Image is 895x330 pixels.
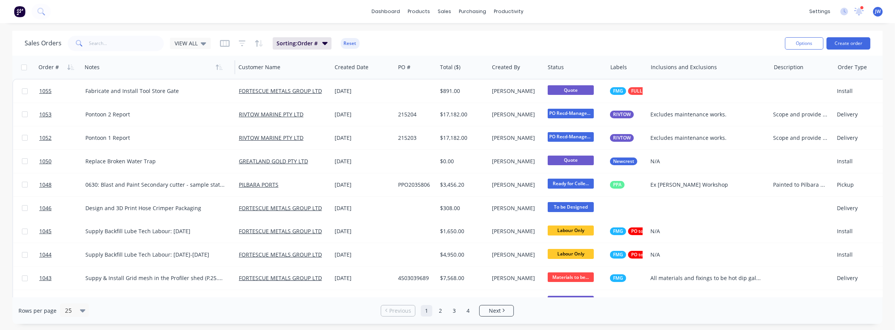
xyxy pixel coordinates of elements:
div: $1,650.00 [440,227,483,235]
div: Inclusions and Exclusions [651,63,717,71]
span: FULL SCOPE REQ. [631,87,670,95]
span: 1043 [39,274,52,282]
div: $308.00 [440,204,483,212]
button: RIVTOW [610,134,634,142]
span: PO Recd-Manager... [548,109,594,118]
img: Factory [14,6,25,17]
button: FMGPO to come [610,251,659,259]
span: VIEW ALL [175,39,198,47]
div: Supply Backfill Lube Tech Labour: [DATE] [85,227,225,235]
div: PO # [398,63,410,71]
a: FORTESCUE METALS GROUP LTD [239,274,322,282]
a: 1053 [39,103,85,126]
span: Quote [548,156,594,165]
div: Labels [610,63,627,71]
span: FMG [613,274,623,282]
div: [DATE] [335,181,392,189]
a: Page 3 [448,305,460,317]
div: $891.00 [440,87,483,95]
span: Quote [548,85,594,95]
button: Newcrest [610,158,637,165]
div: Fabricate and Install Tool Store Gate [85,87,225,95]
div: Created Date [335,63,368,71]
span: Next [489,307,501,315]
a: FORTESCUE METALS GROUP LTD [239,227,322,235]
a: 1043 [39,267,85,290]
button: Options [785,37,823,50]
div: Delivery [837,204,884,212]
span: Newcrest [613,158,634,165]
span: Labour Only [548,226,594,235]
span: FMG [613,251,623,259]
span: FMG [613,87,623,95]
a: FORTESCUE METALS GROUP LTD [239,87,322,95]
a: FORTESCUE METALS GROUP LTD [239,204,322,212]
span: Rows per page [18,307,57,315]
div: Description [774,63,803,71]
div: Total ($) [440,63,460,71]
div: purchasing [455,6,490,17]
div: [DATE] [335,274,392,282]
a: 1050 [39,150,85,173]
div: $4,950.00 [440,251,483,259]
div: [PERSON_NAME] [492,274,539,282]
div: [DATE] [335,111,392,118]
div: [DATE] [335,204,392,212]
a: Page 4 [462,305,474,317]
div: Order Type [838,63,867,71]
a: 1045 [39,220,85,243]
span: 1053 [39,111,52,118]
span: RIVTOW [613,134,631,142]
div: [PERSON_NAME] [492,204,539,212]
a: Next page [480,307,513,315]
a: dashboard [368,6,404,17]
div: Install [837,158,884,165]
button: Sorting:Order # [273,37,332,50]
span: FMG [613,227,623,235]
span: 1055 [39,87,52,95]
div: [PERSON_NAME] [492,134,539,142]
ul: Pagination [378,305,517,317]
div: $0.00 [440,158,483,165]
div: [PERSON_NAME] [492,251,539,259]
div: Ex [PERSON_NAME] Workshop [650,181,761,189]
div: Scope and provide report. [773,111,828,118]
div: Status [548,63,564,71]
span: PO to come [631,227,656,235]
div: Supply Backfill Lube Tech Labour: [DATE]-[DATE] [85,251,225,259]
div: Created By [492,63,520,71]
a: GREATLAND GOLD PTY LTD [239,158,308,165]
div: All materials and fixings to be hot dip galvanized and zinc coated. [650,274,761,282]
div: 215203 [398,134,432,142]
span: PO to come [631,251,656,259]
span: Previous [389,307,411,315]
div: sales [434,6,455,17]
div: Pontoon 1 Report [85,134,225,142]
div: Pontoon 2 Report [85,111,225,118]
div: Install [837,227,884,235]
span: Sorting: Order # [277,40,318,47]
div: Delivery [837,111,884,118]
span: Ready for Colle... [548,179,594,188]
div: Delivery [837,274,884,282]
span: 1048 [39,181,52,189]
div: Replace Broken Water Trap [85,158,225,165]
div: N/A [650,251,761,259]
div: [PERSON_NAME] [492,227,539,235]
button: FMG [610,274,626,282]
span: PO Recd-Manager... [548,132,594,142]
div: Painted to Pilbara Ports spec [773,181,828,189]
button: Create order [827,37,870,50]
div: N/A [650,158,761,165]
div: [DATE] [335,251,392,259]
div: [PERSON_NAME] [492,158,539,165]
span: 1044 [39,251,52,259]
a: Page 1 is your current page [421,305,432,317]
button: FMGPO to come [610,227,659,235]
div: [PERSON_NAME] [492,87,539,95]
div: $7,568.00 [440,274,483,282]
div: Suppy & Install Grid mesh in the Profiler shed (P.25.0635) [85,274,225,282]
button: Reset [341,38,360,49]
div: Install [837,251,884,259]
span: PPA [613,181,622,189]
